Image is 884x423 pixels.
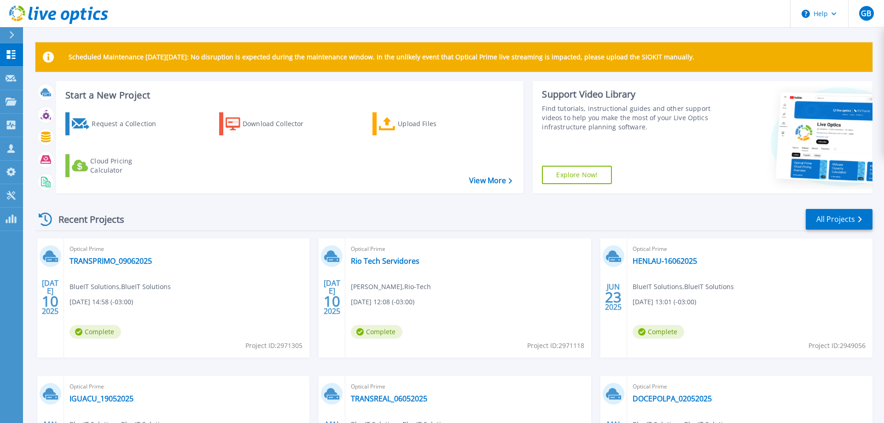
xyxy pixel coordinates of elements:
div: Recent Projects [35,208,137,231]
span: Project ID: 2971118 [527,341,584,351]
span: 10 [324,297,340,305]
span: [DATE] 13:01 (-03:00) [633,297,696,307]
span: BlueIT Solutions , BlueIT Solutions [633,282,734,292]
span: Optical Prime [70,244,304,254]
div: [DATE] 2025 [323,280,341,314]
a: All Projects [806,209,872,230]
span: Project ID: 2949056 [808,341,866,351]
div: Cloud Pricing Calculator [90,156,164,175]
div: Find tutorials, instructional guides and other support videos to help you make the most of your L... [542,104,715,132]
span: 23 [605,293,622,301]
span: [DATE] 12:08 (-03:00) [351,297,414,307]
a: Request a Collection [65,112,168,135]
div: Request a Collection [92,115,165,133]
span: [DATE] 14:58 (-03:00) [70,297,133,307]
a: IGUACU_19052025 [70,394,134,403]
a: HENLAU-16062025 [633,256,697,266]
a: Download Collector [219,112,322,135]
a: Rio Tech Servidores [351,256,419,266]
p: Scheduled Maintenance [DATE][DATE]: No disruption is expected during the maintenance window. In t... [69,53,694,61]
div: Support Video Library [542,88,715,100]
span: Project ID: 2971305 [245,341,302,351]
span: Optical Prime [70,382,304,392]
span: 10 [42,297,58,305]
span: Complete [351,325,402,339]
span: [PERSON_NAME] , Rio-Tech [351,282,431,292]
span: Complete [633,325,684,339]
a: Upload Files [372,112,475,135]
a: View More [469,176,512,185]
span: Complete [70,325,121,339]
span: GB [861,10,871,17]
div: JUN 2025 [605,280,622,314]
a: Explore Now! [542,166,612,184]
span: Optical Prime [351,244,585,254]
span: Optical Prime [633,382,867,392]
div: Upload Files [398,115,471,133]
a: TRANSREAL_06052025 [351,394,427,403]
span: Optical Prime [351,382,585,392]
span: BlueIT Solutions , BlueIT Solutions [70,282,171,292]
a: TRANSPRIMO_09062025 [70,256,152,266]
a: DOCEPOLPA_02052025 [633,394,712,403]
span: Optical Prime [633,244,867,254]
div: Download Collector [243,115,316,133]
div: [DATE] 2025 [41,280,59,314]
a: Cloud Pricing Calculator [65,154,168,177]
h3: Start a New Project [65,90,512,100]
